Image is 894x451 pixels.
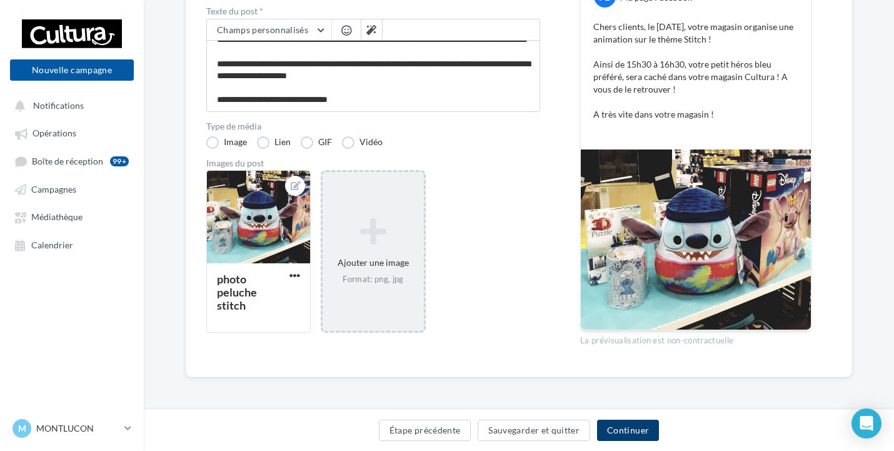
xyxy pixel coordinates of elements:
[301,136,332,149] label: GIF
[257,136,291,149] label: Lien
[593,21,798,133] p: Chers clients, le [DATE], votre magasin organise une animation sur le thème Stitch ! Ainsi de 15h...
[206,136,247,149] label: Image
[8,178,136,200] a: Campagnes
[8,94,131,116] button: Notifications
[851,408,881,438] div: Open Intercom Messenger
[32,156,103,166] span: Boîte de réception
[31,184,76,195] span: Campagnes
[8,205,136,228] a: Médiathèque
[110,156,129,166] div: 99+
[33,100,84,111] span: Notifications
[10,417,134,440] a: M MONTLUCON
[31,212,83,223] span: Médiathèque
[597,420,659,441] button: Continuer
[8,121,136,144] a: Opérations
[36,422,119,435] p: MONTLUCON
[8,149,136,173] a: Boîte de réception99+
[379,420,471,441] button: Étape précédente
[217,272,257,312] div: photo peluche stitch
[478,420,590,441] button: Sauvegarder et quitter
[18,422,26,435] span: M
[206,159,540,168] div: Images du post
[342,136,383,149] label: Vidéo
[206,7,540,16] label: Texte du post *
[33,128,76,139] span: Opérations
[580,330,811,347] div: La prévisualisation est non-contractuelle
[217,24,308,35] span: Champs personnalisés
[8,233,136,256] a: Calendrier
[10,59,134,81] button: Nouvelle campagne
[31,240,73,250] span: Calendrier
[207,19,331,41] button: Champs personnalisés
[206,122,540,131] label: Type de média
